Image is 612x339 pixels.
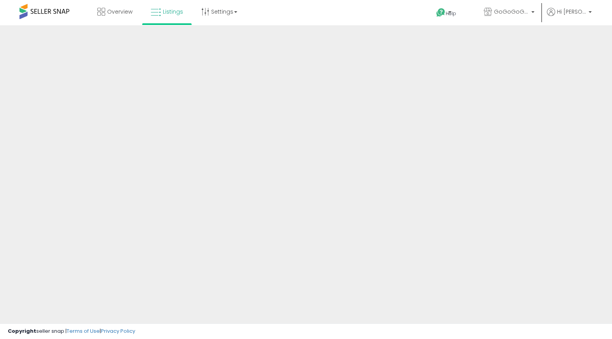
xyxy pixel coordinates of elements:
[430,2,471,25] a: Help
[436,8,446,18] i: Get Help
[8,328,135,335] div: seller snap | |
[101,327,135,335] a: Privacy Policy
[547,8,592,25] a: Hi [PERSON_NAME]
[67,327,100,335] a: Terms of Use
[163,8,183,16] span: Listings
[494,8,529,16] span: GoGoGoGoneLLC
[107,8,132,16] span: Overview
[557,8,586,16] span: Hi [PERSON_NAME]
[8,327,36,335] strong: Copyright
[446,10,456,17] span: Help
